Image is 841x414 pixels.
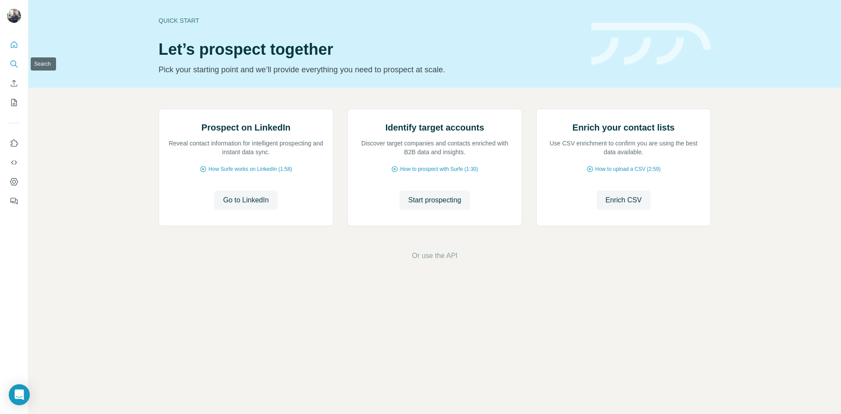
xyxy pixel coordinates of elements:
span: How to upload a CSV (2:59) [595,165,661,173]
button: Use Surfe on LinkedIn [7,135,21,151]
p: Discover target companies and contacts enriched with B2B data and insights. [357,139,513,156]
p: Use CSV enrichment to confirm you are using the best data available. [545,139,702,156]
button: Use Surfe API [7,155,21,170]
button: My lists [7,95,21,110]
div: Open Intercom Messenger [9,384,30,405]
h2: Prospect on LinkedIn [201,121,290,134]
button: Search [7,56,21,72]
span: Enrich CSV [605,195,642,205]
button: Enrich CSV [7,75,21,91]
button: Enrich CSV [597,191,650,210]
p: Pick your starting point and we’ll provide everything you need to prospect at scale. [159,64,581,76]
span: Go to LinkedIn [223,195,269,205]
h2: Enrich your contact lists [572,121,675,134]
span: How to prospect with Surfe (1:30) [400,165,478,173]
img: Avatar [7,9,21,23]
span: Start prospecting [408,195,461,205]
button: Start prospecting [399,191,470,210]
span: How Surfe works on LinkedIn (1:58) [208,165,292,173]
p: Reveal contact information for intelligent prospecting and instant data sync. [168,139,324,156]
img: banner [591,23,711,65]
h1: Let’s prospect together [159,41,581,58]
h2: Identify target accounts [385,121,484,134]
button: Or use the API [412,251,457,261]
div: Quick start [159,16,581,25]
button: Quick start [7,37,21,53]
button: Dashboard [7,174,21,190]
button: Feedback [7,193,21,209]
button: Go to LinkedIn [214,191,277,210]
